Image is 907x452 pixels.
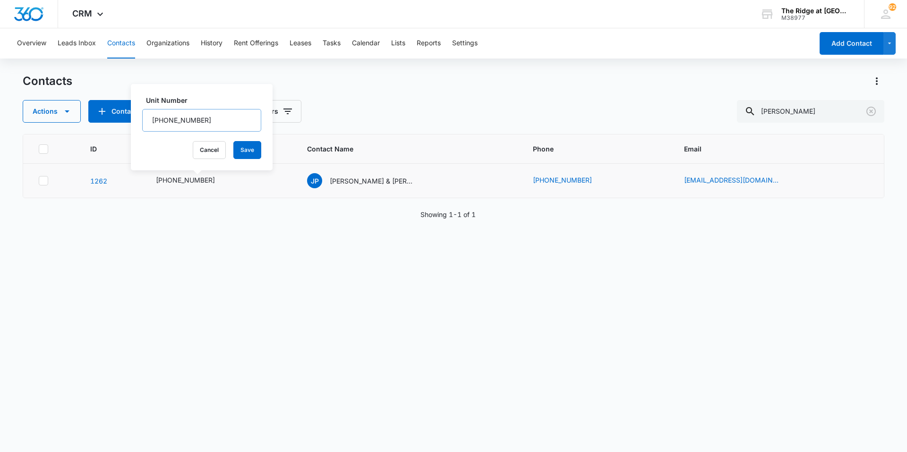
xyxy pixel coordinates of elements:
button: Contacts [107,28,135,59]
button: History [201,28,222,59]
div: [PHONE_NUMBER] [156,175,215,185]
span: Phone [533,144,648,154]
button: Overview [17,28,46,59]
button: Tasks [323,28,341,59]
button: Leases [290,28,311,59]
div: account name [781,7,850,15]
button: Actions [869,74,884,89]
a: [PHONE_NUMBER] [533,175,592,185]
a: Navigate to contact details page for Julia Poe & Luis Romano [90,177,107,185]
span: CRM [72,8,92,18]
div: Unit Number - 541-4338-206 - Select to Edit Field [156,175,232,186]
button: Save [233,141,261,159]
button: Calendar [352,28,380,59]
div: notifications count [889,3,896,11]
input: Search Contacts [737,100,884,123]
button: Actions [23,100,81,123]
span: Contact Name [307,144,496,154]
button: Rent Offerings [234,28,278,59]
span: JP [307,173,322,188]
p: [PERSON_NAME] & [PERSON_NAME] [330,176,415,186]
a: [EMAIL_ADDRESS][DOMAIN_NAME] [684,175,779,185]
span: Email [684,144,855,154]
button: Reports [417,28,441,59]
label: Unit Number [146,95,265,105]
button: Add Contact [88,100,147,123]
button: Organizations [146,28,189,59]
input: Unit Number [142,109,261,132]
h1: Contacts [23,74,72,88]
button: Clear [864,104,879,119]
span: ID [90,144,120,154]
button: Lists [391,28,405,59]
div: account id [781,15,850,21]
div: Contact Name - Julia Poe & Luis Romano - Select to Edit Field [307,173,432,188]
button: Add Contact [820,32,883,55]
span: 92 [889,3,896,11]
div: Phone - (512) 660-0331 - Select to Edit Field [533,175,609,186]
button: Filters [248,100,301,123]
button: Settings [452,28,478,59]
button: Cancel [193,141,226,159]
div: Email - juliapoe1210@gmail.com - Select to Edit Field [684,175,796,186]
p: Showing 1-1 of 1 [420,209,476,219]
button: Leads Inbox [58,28,96,59]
